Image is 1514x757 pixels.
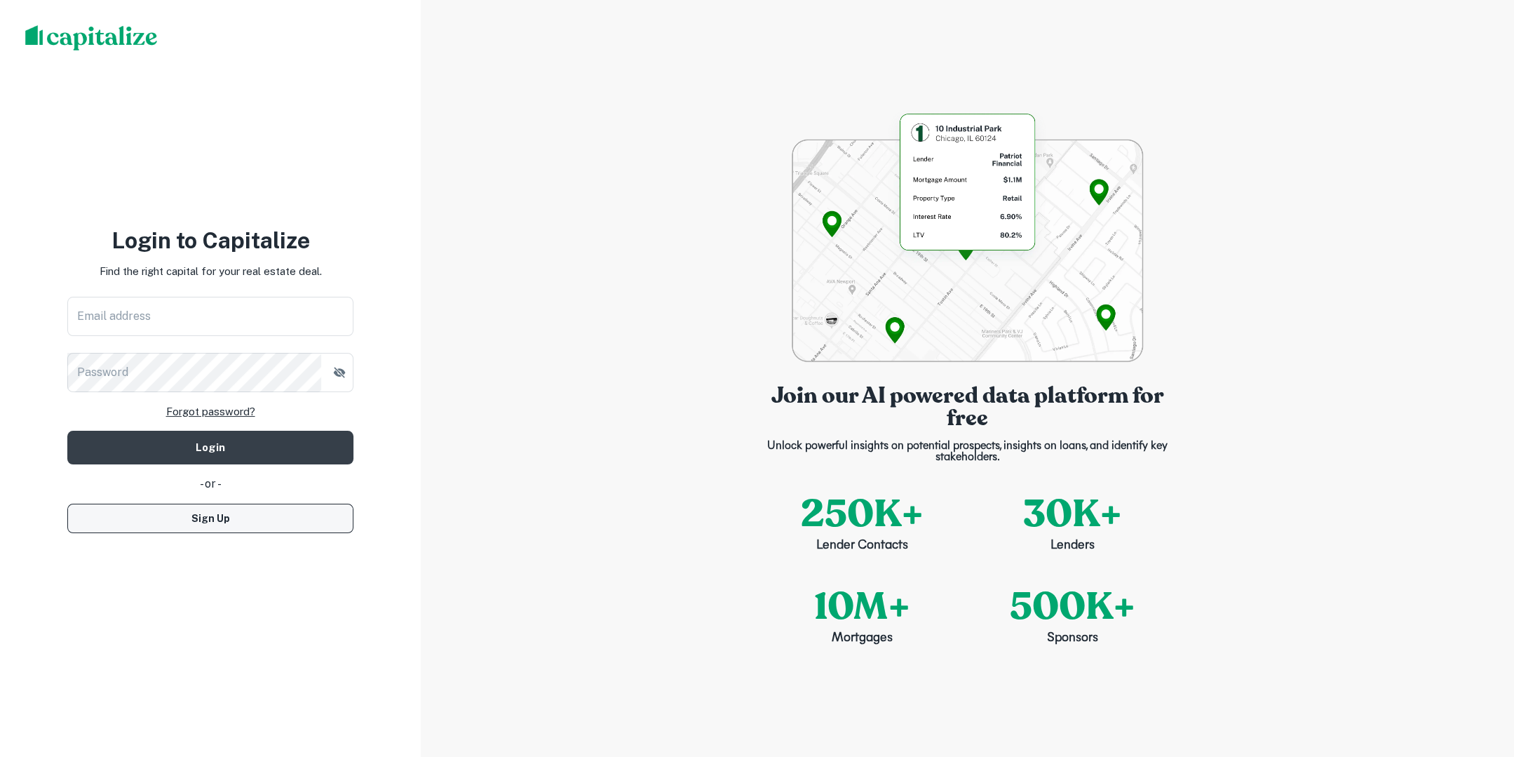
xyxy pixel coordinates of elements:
[816,537,908,556] p: Lender Contacts
[1444,645,1514,712] iframe: Chat Widget
[67,431,353,464] button: Login
[801,485,924,542] p: 250K+
[1050,537,1095,556] p: Lenders
[67,504,353,533] button: Sign Up
[757,441,1178,463] p: Unlock powerful insights on potential prospects, insights on loans, and identify key stakeholders.
[67,476,353,493] div: - or -
[814,578,910,635] p: 10M+
[1010,578,1135,635] p: 500K+
[1047,629,1098,648] p: Sponsors
[1023,485,1122,542] p: 30K+
[25,25,158,51] img: capitalize-logo.png
[792,109,1143,362] img: login-bg
[832,629,893,648] p: Mortgages
[166,403,255,420] a: Forgot password?
[67,224,353,257] h3: Login to Capitalize
[100,263,322,280] p: Find the right capital for your real estate deal.
[757,384,1178,429] p: Join our AI powered data platform for free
